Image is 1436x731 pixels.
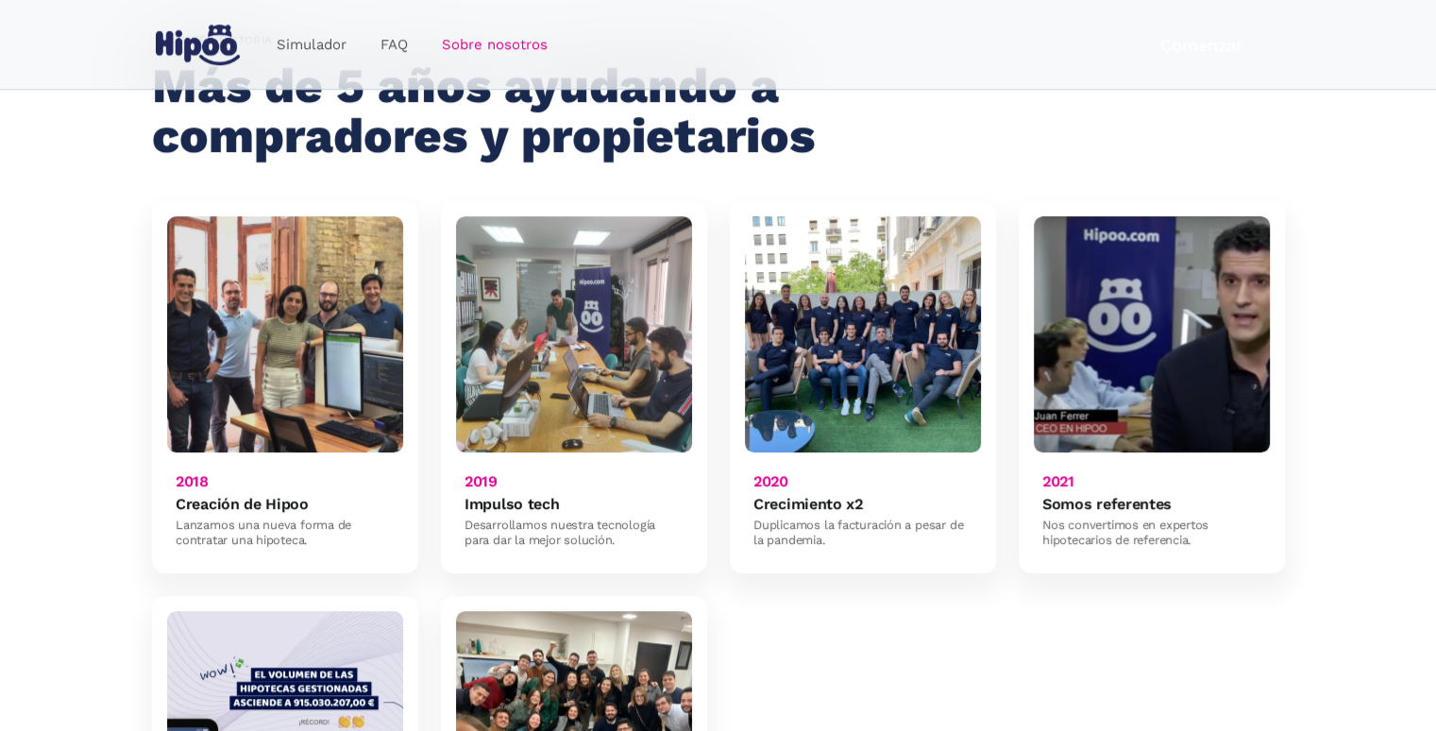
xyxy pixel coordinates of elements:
[465,495,559,513] h6: Impulso tech
[176,472,209,490] h6: 2018
[176,518,394,549] div: Lanzamos una nueva forma de contratar una hipoteca.
[465,518,683,549] div: Desarrollamos nuestra tecnología para dar la mejor solución.
[753,518,971,549] div: Duplicamos la facturación a pesar de la pandemia.
[176,495,309,513] h6: Creación de Hipoo
[465,472,498,490] h6: 2019
[152,17,245,73] a: home
[1118,23,1285,67] a: Comenzar
[425,26,565,63] a: Sobre nosotros
[363,26,425,63] a: FAQ
[152,60,829,162] h2: Más de 5 años ayudando a compradores y propietarios
[1042,472,1074,490] h6: 2021
[753,472,788,490] h6: 2020
[753,495,863,513] h6: Crecimiento x2
[1042,518,1260,549] div: Nos convertimos en expertos hipotecarios de referencia.
[1042,495,1172,513] h6: Somos referentes
[260,26,363,63] a: Simulador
